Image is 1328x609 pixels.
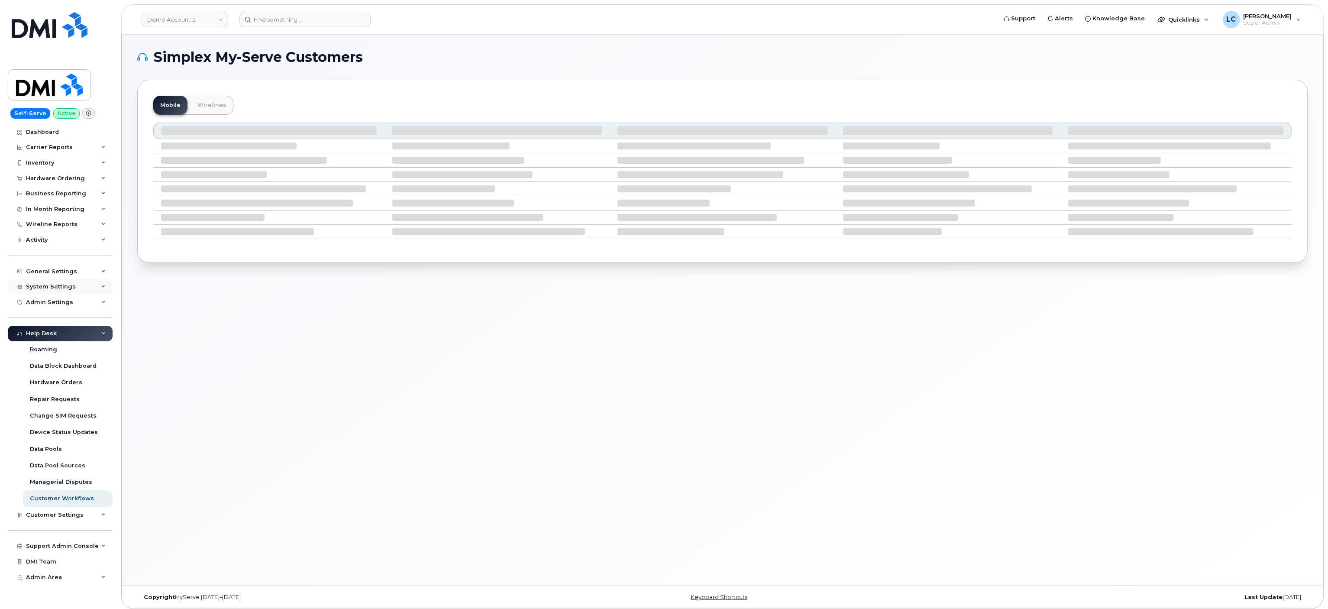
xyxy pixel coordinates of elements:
[154,51,363,64] span: Simplex My-Serve Customers
[137,594,527,601] div: MyServe [DATE]–[DATE]
[190,96,233,115] a: Wirelines
[918,594,1308,601] div: [DATE]
[691,594,747,600] a: Keyboard Shortcuts
[1244,594,1283,600] strong: Last Update
[153,96,187,115] a: Mobile
[144,594,175,600] strong: Copyright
